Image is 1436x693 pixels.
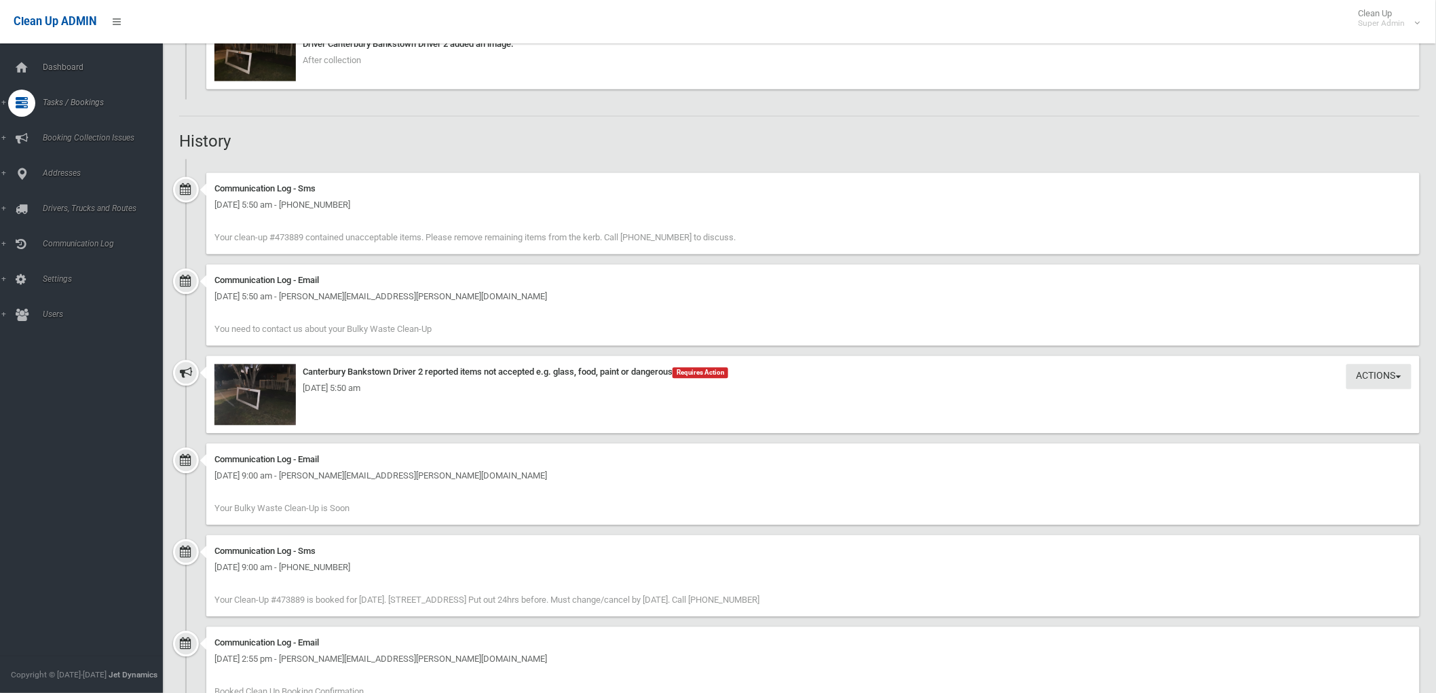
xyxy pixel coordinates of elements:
[214,595,759,605] span: Your Clean-Up #473889 is booked for [DATE]. [STREET_ADDRESS] Put out 24hrs before. Must change/ca...
[39,62,174,72] span: Dashboard
[214,37,1412,53] div: Driver Canterbury Bankstown Driver 2 added an image.
[214,324,432,335] span: You need to contact us about your Bulky Waste Clean-Up
[179,133,1420,151] h2: History
[39,239,174,248] span: Communication Log
[1346,364,1412,390] button: Actions
[214,635,1412,652] div: Communication Log - Email
[214,504,349,514] span: Your Bulky Waste Clean-Up is Soon
[214,198,1412,214] div: [DATE] 5:50 am - [PHONE_NUMBER]
[214,652,1412,668] div: [DATE] 2:55 pm - [PERSON_NAME][EMAIL_ADDRESS][PERSON_NAME][DOMAIN_NAME]
[109,670,157,679] strong: Jet Dynamics
[39,274,174,284] span: Settings
[214,20,296,81] img: 2025-08-2805.49.534394630371908600880.jpg
[214,381,1412,397] div: [DATE] 5:50 am
[39,204,174,213] span: Drivers, Trucks and Routes
[214,468,1412,485] div: [DATE] 9:00 am - [PERSON_NAME][EMAIL_ADDRESS][PERSON_NAME][DOMAIN_NAME]
[673,368,728,379] span: Requires Action
[1359,18,1405,29] small: Super Admin
[39,98,174,107] span: Tasks / Bookings
[214,560,1412,576] div: [DATE] 9:00 am - [PHONE_NUMBER]
[214,364,1412,381] div: Canterbury Bankstown Driver 2 reported items not accepted e.g. glass, food, paint or dangerous
[214,452,1412,468] div: Communication Log - Email
[303,56,361,66] span: After collection
[214,181,1412,198] div: Communication Log - Sms
[1352,8,1419,29] span: Clean Up
[14,15,96,28] span: Clean Up ADMIN
[11,670,107,679] span: Copyright © [DATE]-[DATE]
[39,168,174,178] span: Addresses
[214,233,736,243] span: Your clean-up #473889 contained unacceptable items. Please remove remaining items from the kerb. ...
[39,133,174,143] span: Booking Collection Issues
[214,273,1412,289] div: Communication Log - Email
[214,544,1412,560] div: Communication Log - Sms
[214,364,296,426] img: 2025-08-2805.50.066862946297844936472.jpg
[214,289,1412,305] div: [DATE] 5:50 am - [PERSON_NAME][EMAIL_ADDRESS][PERSON_NAME][DOMAIN_NAME]
[39,310,174,319] span: Users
